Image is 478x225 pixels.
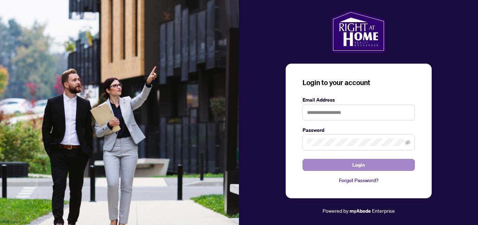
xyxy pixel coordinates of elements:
[303,159,415,171] button: Login
[405,140,410,145] span: eye-invisible
[323,207,348,214] span: Powered by
[352,159,365,171] span: Login
[350,207,371,215] a: myAbode
[303,96,415,104] label: Email Address
[303,78,415,88] h3: Login to your account
[303,126,415,134] label: Password
[331,10,386,52] img: ma-logo
[372,207,395,214] span: Enterprise
[303,176,415,184] a: Forgot Password?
